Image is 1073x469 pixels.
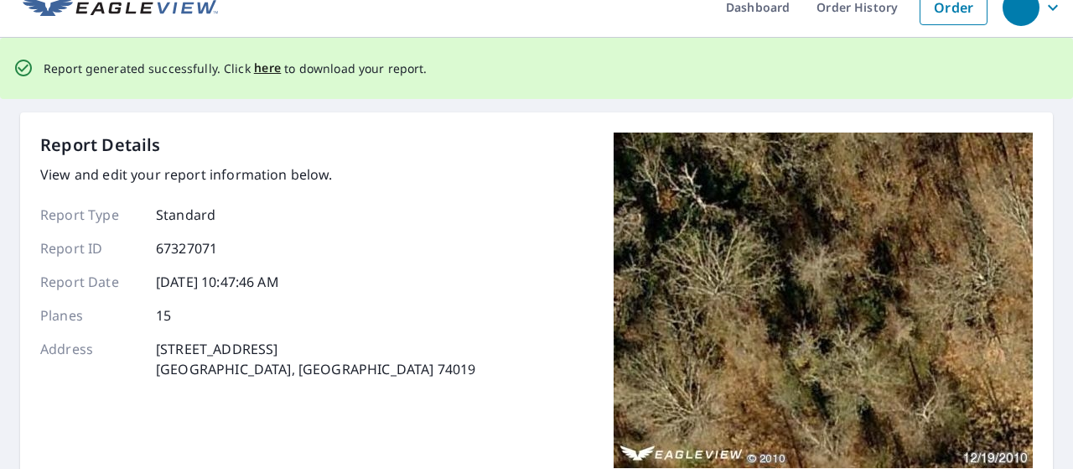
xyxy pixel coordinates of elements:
p: [STREET_ADDRESS] [GEOGRAPHIC_DATA], [GEOGRAPHIC_DATA] 74019 [156,339,475,379]
p: Address [40,339,141,379]
button: here [254,58,282,79]
p: 67327071 [156,238,217,258]
p: Report Date [40,272,141,292]
img: Top image [614,133,1033,468]
p: 15 [156,305,171,326]
p: Report generated successfully. Click to download your report. [44,58,428,79]
p: Report Details [40,133,161,158]
p: Report Type [40,205,141,225]
p: Planes [40,305,141,326]
p: [DATE] 10:47:46 AM [156,272,279,292]
p: View and edit your report information below. [40,164,475,185]
p: Standard [156,205,215,225]
p: Report ID [40,238,141,258]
